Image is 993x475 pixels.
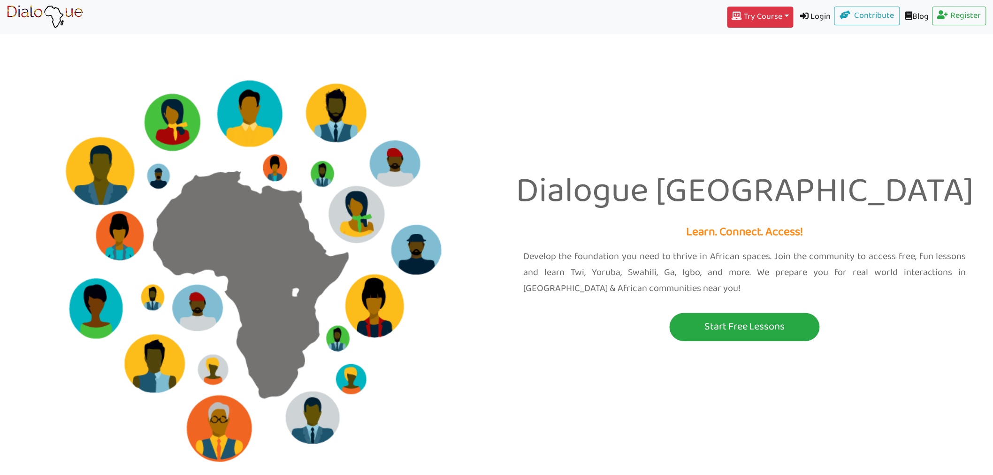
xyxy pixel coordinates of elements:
a: Start Free Lessons [504,313,986,341]
button: Start Free Lessons [670,313,820,341]
p: Develop the foundation you need to thrive in African spaces. Join the community to access free, f... [523,249,966,297]
button: Try Course [727,7,793,28]
img: learn African language platform app [7,5,83,29]
p: Dialogue [GEOGRAPHIC_DATA] [504,162,986,222]
p: Learn. Connect. Access! [504,222,986,243]
p: Start Free Lessons [672,318,817,336]
a: Login [794,7,835,28]
a: Blog [900,7,932,28]
a: Register [932,7,987,25]
a: Contribute [834,7,900,25]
